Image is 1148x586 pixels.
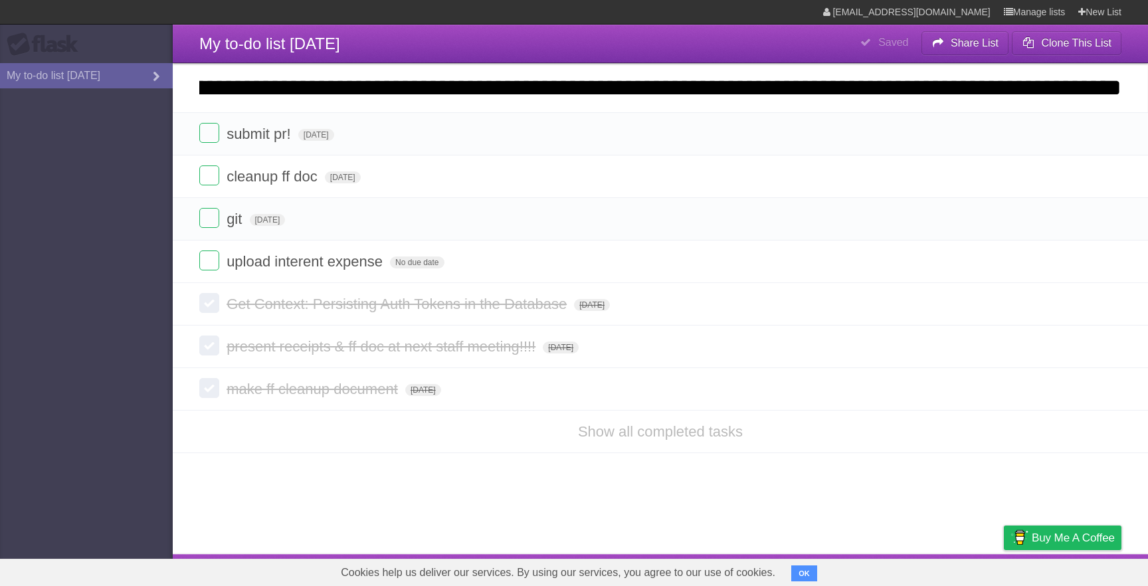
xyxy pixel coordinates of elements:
span: make ff cleanup document [227,381,401,397]
label: Done [199,293,219,313]
b: Clone This List [1041,37,1111,49]
span: [DATE] [405,384,441,396]
span: submit pr! [227,126,294,142]
span: present receipts & ff doc at next staff meeting!!!! [227,338,539,355]
label: Done [199,208,219,228]
label: Done [199,165,219,185]
a: Privacy [987,557,1021,583]
label: Done [199,378,219,398]
label: Done [199,123,219,143]
span: [DATE] [574,299,610,311]
label: Done [199,250,219,270]
span: No due date [390,256,444,268]
span: Buy me a coffee [1032,526,1115,549]
span: [DATE] [250,214,286,226]
b: Saved [878,37,908,48]
span: Get Context: Persisting Auth Tokens in the Database [227,296,570,312]
a: Suggest a feature [1038,557,1121,583]
span: [DATE] [325,171,361,183]
span: upload interent expense [227,253,386,270]
a: About [827,557,855,583]
span: git [227,211,245,227]
span: [DATE] [298,129,334,141]
b: Share List [951,37,999,49]
a: Show all completed tasks [578,423,743,440]
button: OK [791,565,817,581]
label: Done [199,336,219,355]
span: cleanup ff doc [227,168,321,185]
a: Buy me a coffee [1004,526,1121,550]
span: My to-do list [DATE] [199,35,340,52]
img: Buy me a coffee [1010,526,1028,549]
a: Developers [871,557,925,583]
span: [DATE] [543,342,579,353]
a: Terms [941,557,971,583]
button: Clone This List [1012,31,1121,55]
span: Cookies help us deliver our services. By using our services, you agree to our use of cookies. [328,559,789,586]
button: Share List [921,31,1009,55]
div: Flask [7,33,86,56]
